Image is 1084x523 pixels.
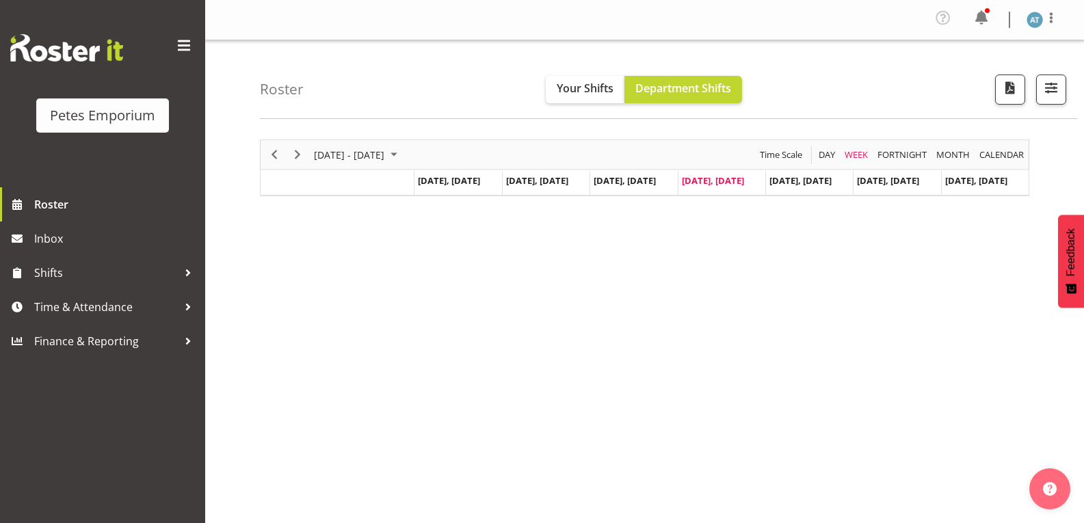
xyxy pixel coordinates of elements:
button: Month [977,146,1027,163]
span: [DATE], [DATE] [506,174,568,187]
span: [DATE], [DATE] [769,174,832,187]
button: Department Shifts [624,76,742,103]
button: Time Scale [758,146,805,163]
img: Rosterit website logo [10,34,123,62]
span: Inbox [34,228,198,249]
span: Day [817,146,836,163]
span: [DATE] - [DATE] [313,146,386,163]
span: Time & Attendance [34,297,178,317]
div: Next [286,140,309,169]
button: Next [289,146,307,163]
button: Timeline Week [843,146,871,163]
button: Timeline Month [934,146,973,163]
img: alex-micheal-taniwha5364.jpg [1027,12,1043,28]
button: Fortnight [875,146,929,163]
button: August 25 - 31, 2025 [312,146,404,163]
span: Shifts [34,263,178,283]
span: Time Scale [758,146,804,163]
img: help-xxl-2.png [1043,482,1057,496]
h4: Roster [260,81,304,97]
div: Petes Emporium [50,105,155,126]
span: [DATE], [DATE] [857,174,919,187]
span: Finance & Reporting [34,331,178,351]
span: Week [843,146,869,163]
button: Previous [265,146,284,163]
button: Timeline Day [817,146,838,163]
span: Month [935,146,971,163]
span: [DATE], [DATE] [945,174,1007,187]
span: Feedback [1065,228,1077,276]
span: [DATE], [DATE] [418,174,480,187]
span: Your Shifts [557,81,613,96]
div: Previous [263,140,286,169]
span: Fortnight [876,146,928,163]
button: Filter Shifts [1036,75,1066,105]
span: calendar [978,146,1025,163]
button: Feedback - Show survey [1058,215,1084,308]
span: Department Shifts [635,81,731,96]
div: Timeline Week of August 28, 2025 [260,139,1029,196]
span: Roster [34,194,198,215]
span: [DATE], [DATE] [682,174,744,187]
button: Your Shifts [546,76,624,103]
button: Download a PDF of the roster according to the set date range. [995,75,1025,105]
span: [DATE], [DATE] [594,174,656,187]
